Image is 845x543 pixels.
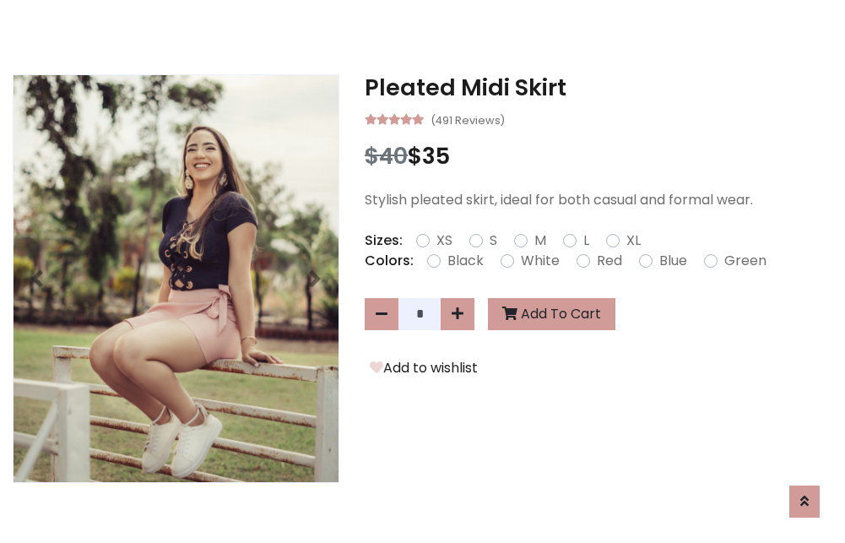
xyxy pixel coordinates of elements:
h3: $ [365,143,832,170]
small: (491 Reviews) [431,109,505,129]
label: Black [447,251,484,271]
label: S [490,231,497,251]
p: Colors: [365,251,414,271]
label: Blue [659,251,687,271]
p: Stylish pleated skirt, ideal for both casual and formal wear. [365,190,832,210]
label: Red [597,251,622,271]
button: Add to wishlist [365,357,483,379]
label: L [583,231,589,251]
h3: Pleated Midi Skirt [365,74,832,101]
span: 35 [422,140,450,171]
img: Image [14,75,339,481]
label: White [521,251,560,271]
label: XL [626,231,641,251]
p: Sizes: [365,231,403,251]
label: XS [436,231,452,251]
label: Green [724,251,766,271]
button: Add To Cart [488,298,615,330]
span: $40 [365,140,408,171]
label: M [534,231,546,251]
